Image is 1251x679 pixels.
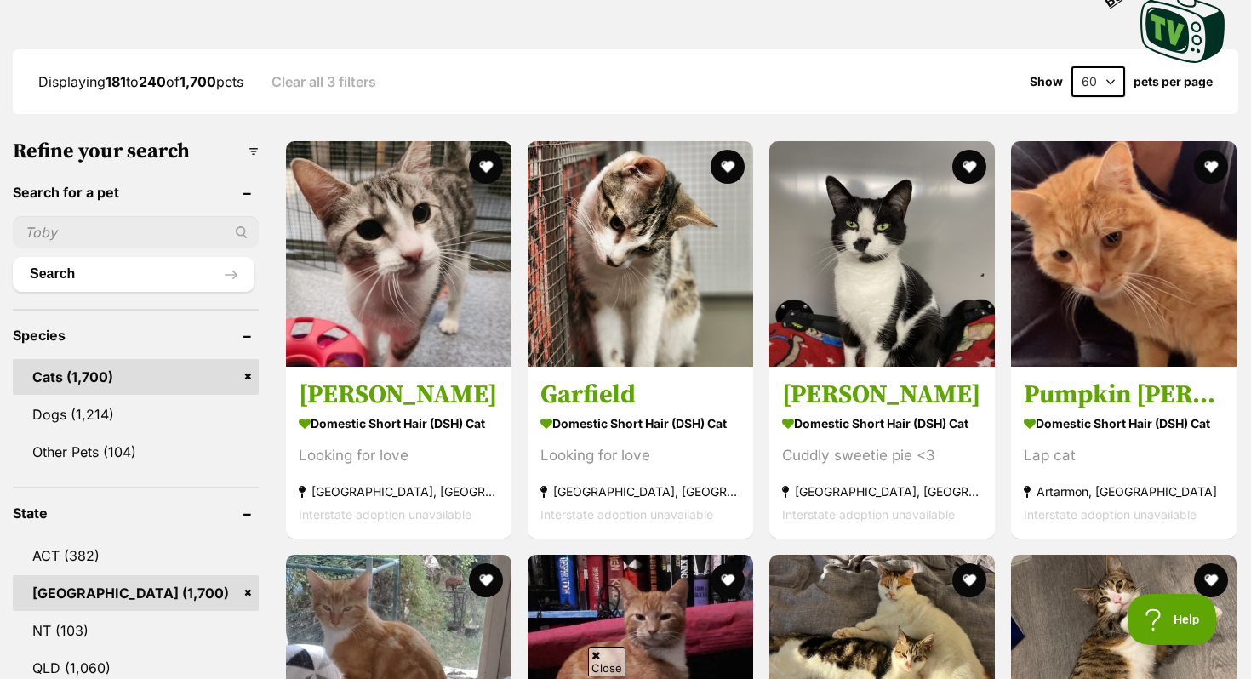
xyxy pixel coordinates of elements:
span: Interstate adoption unavailable [782,507,955,522]
img: Hazel - Domestic Short Hair (DSH) Cat [769,141,995,367]
a: [GEOGRAPHIC_DATA] (1,700) [13,575,259,611]
input: Toby [13,216,259,248]
label: pets per page [1134,75,1213,88]
a: Other Pets (104) [13,434,259,470]
iframe: Help Scout Beacon - Open [1128,594,1217,645]
strong: 1,700 [180,73,216,90]
header: Search for a pet [13,185,259,200]
button: favourite [711,563,745,597]
h3: Pumpkin [PERSON_NAME] [1024,379,1224,411]
a: [PERSON_NAME] Domestic Short Hair (DSH) Cat Looking for love [GEOGRAPHIC_DATA], [GEOGRAPHIC_DATA]... [286,366,511,539]
button: favourite [952,563,986,597]
button: favourite [469,563,503,597]
div: Looking for love [540,444,740,467]
strong: [GEOGRAPHIC_DATA], [GEOGRAPHIC_DATA] [299,480,499,503]
h3: [PERSON_NAME] [299,379,499,411]
span: Interstate adoption unavailable [540,507,713,522]
header: State [13,505,259,521]
button: favourite [1194,150,1228,184]
span: Interstate adoption unavailable [299,507,471,522]
header: Species [13,328,259,343]
h3: Refine your search [13,140,259,163]
strong: [GEOGRAPHIC_DATA], [GEOGRAPHIC_DATA] [782,480,982,503]
strong: Domestic Short Hair (DSH) Cat [540,411,740,436]
strong: [GEOGRAPHIC_DATA], [GEOGRAPHIC_DATA] [540,480,740,503]
a: ACT (382) [13,538,259,573]
strong: Domestic Short Hair (DSH) Cat [782,411,982,436]
button: favourite [1194,563,1228,597]
img: Garfield - Domestic Short Hair (DSH) Cat [528,141,753,367]
img: Pumpkin Sam - Domestic Short Hair (DSH) Cat [1011,141,1237,367]
h3: [PERSON_NAME] [782,379,982,411]
button: favourite [711,150,745,184]
img: Jackie - Domestic Short Hair (DSH) Cat [286,141,511,367]
strong: 240 [139,73,166,90]
span: Close [588,647,625,676]
a: Clear all 3 filters [271,74,376,89]
button: favourite [469,150,503,184]
span: Interstate adoption unavailable [1024,507,1197,522]
h3: Garfield [540,379,740,411]
button: favourite [952,150,986,184]
button: Search [13,257,254,291]
strong: 181 [106,73,126,90]
a: Pumpkin [PERSON_NAME] Domestic Short Hair (DSH) Cat Lap cat Artarmon, [GEOGRAPHIC_DATA] Interstat... [1011,366,1237,539]
span: Show [1030,75,1063,88]
div: Lap cat [1024,444,1224,467]
a: Garfield Domestic Short Hair (DSH) Cat Looking for love [GEOGRAPHIC_DATA], [GEOGRAPHIC_DATA] Inte... [528,366,753,539]
strong: Domestic Short Hair (DSH) Cat [299,411,499,436]
div: Cuddly sweetie pie <3 [782,444,982,467]
a: Cats (1,700) [13,359,259,395]
strong: Domestic Short Hair (DSH) Cat [1024,411,1224,436]
a: NT (103) [13,613,259,648]
strong: Artarmon, [GEOGRAPHIC_DATA] [1024,480,1224,503]
span: Displaying to of pets [38,73,243,90]
div: Looking for love [299,444,499,467]
a: [PERSON_NAME] Domestic Short Hair (DSH) Cat Cuddly sweetie pie <3 [GEOGRAPHIC_DATA], [GEOGRAPHIC_... [769,366,995,539]
a: Dogs (1,214) [13,397,259,432]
